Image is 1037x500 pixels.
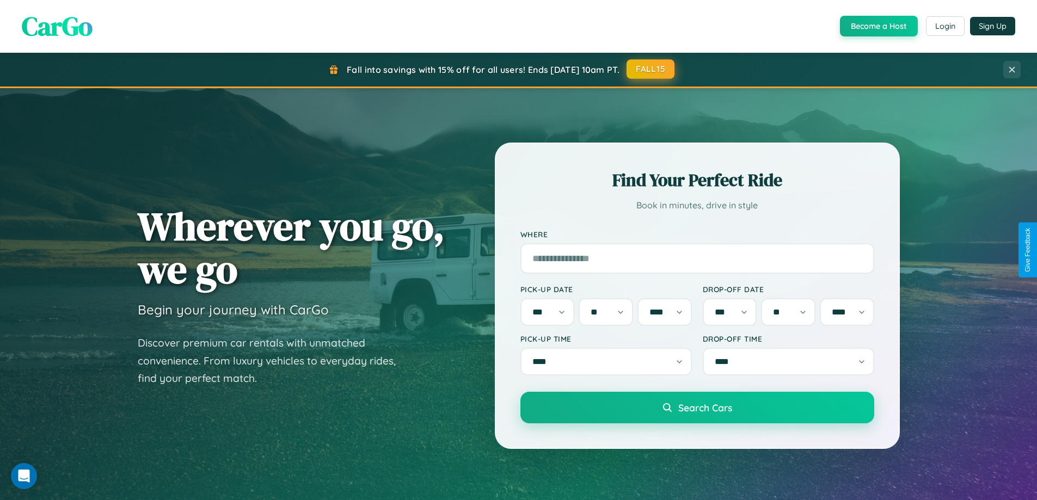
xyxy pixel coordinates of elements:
p: Discover premium car rentals with unmatched convenience. From luxury vehicles to everyday rides, ... [138,334,410,387]
label: Drop-off Time [703,334,874,343]
div: Give Feedback [1024,228,1032,272]
label: Drop-off Date [703,285,874,294]
div: Open Intercom Messenger [11,463,37,489]
h2: Find Your Perfect Ride [520,168,874,192]
label: Pick-up Date [520,285,692,294]
button: Search Cars [520,392,874,423]
button: Become a Host [840,16,918,36]
button: FALL15 [627,59,674,79]
span: Search Cars [678,402,732,413]
h1: Wherever you go, we go [138,205,445,291]
h3: Begin your journey with CarGo [138,301,329,318]
button: Sign Up [970,17,1015,35]
label: Where [520,230,874,239]
span: CarGo [22,8,93,44]
button: Login [926,16,965,36]
p: Book in minutes, drive in style [520,197,874,213]
label: Pick-up Time [520,334,692,343]
span: Fall into savings with 15% off for all users! Ends [DATE] 10am PT. [347,64,619,75]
